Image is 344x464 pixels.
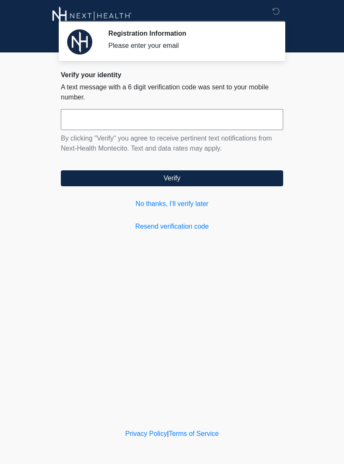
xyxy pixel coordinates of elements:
a: Terms of Service [169,430,219,437]
a: No thanks, I'll verify later [61,199,283,209]
h2: Registration Information [108,29,271,37]
h2: Verify your identity [61,71,283,79]
a: | [167,430,169,437]
a: Privacy Policy [125,430,167,437]
img: Agent Avatar [67,29,92,55]
button: Verify [61,170,283,186]
div: Please enter your email [108,41,271,51]
img: Next-Health Montecito Logo [52,6,132,25]
p: By clicking "Verify" you agree to receive pertinent text notifications from Next-Health Montecito... [61,133,283,154]
a: Resend verification code [61,222,283,232]
p: A text message with a 6 digit verification code was sent to your mobile number. [61,82,283,102]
